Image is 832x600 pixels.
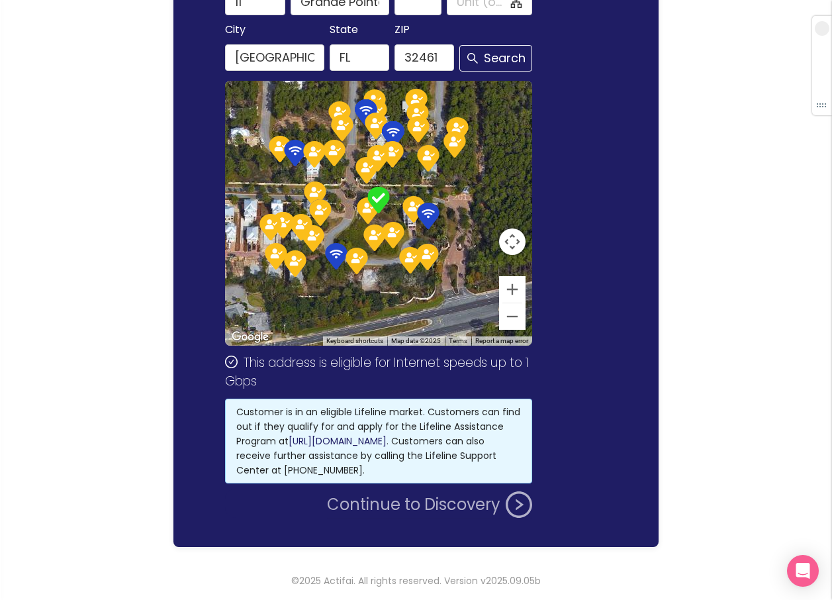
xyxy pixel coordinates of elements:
[459,45,532,72] button: Search
[289,434,387,448] a: [URL][DOMAIN_NAME]
[499,228,526,255] button: Map camera controls
[326,336,383,346] button: Keyboard shortcuts
[228,328,272,346] img: Google
[475,337,528,344] a: Report a map error
[225,354,528,390] span: This address is eligible for Internet speeds up to 1 Gbps
[394,44,454,71] input: 32461
[499,276,526,303] button: Zoom in
[236,405,520,477] span: Customer is in an eligible Lifeline market. Customers can find out if they qualify for and apply ...
[327,491,532,518] button: Continue to Discovery
[228,328,272,346] a: Open this area in Google Maps (opens a new window)
[449,337,467,344] a: Terms (opens in new tab)
[225,21,246,39] span: City
[394,21,410,39] span: ZIP
[330,44,389,71] input: FL
[225,44,324,71] input: Inlet Beach
[499,303,526,330] button: Zoom out
[225,356,238,368] span: check-circle
[787,555,819,587] div: Open Intercom Messenger
[330,21,358,39] span: State
[391,337,441,344] span: Map data ©2025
